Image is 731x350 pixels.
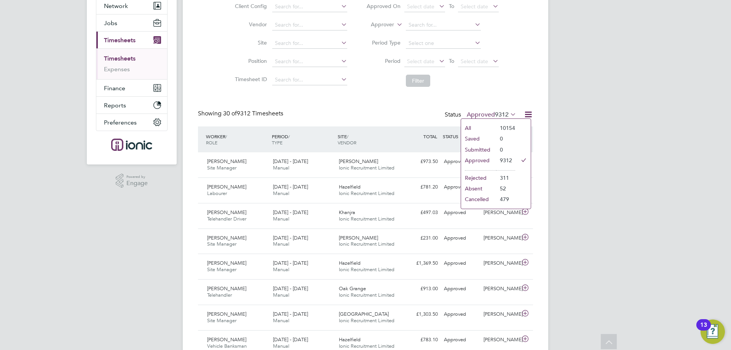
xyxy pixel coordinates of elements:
[126,174,148,180] span: Powered by
[104,85,125,92] span: Finance
[273,216,289,222] span: Manual
[401,181,441,193] div: £781.20
[480,334,520,346] div: [PERSON_NAME]
[104,19,117,27] span: Jobs
[116,174,148,188] a: Powered byEngage
[495,111,509,118] span: 9312
[339,285,366,292] span: Oak Grange
[207,285,246,292] span: [PERSON_NAME]
[496,144,515,155] li: 0
[480,308,520,321] div: [PERSON_NAME]
[467,111,516,118] label: Approved
[339,260,361,266] span: Hazelfield
[339,266,394,273] span: Ionic Recruitment Limited
[273,266,289,273] span: Manual
[401,283,441,295] div: £913.00
[207,190,227,197] span: Labourer
[272,75,347,85] input: Search for...
[207,343,247,349] span: Vehicle Banksman
[207,336,246,343] span: [PERSON_NAME]
[96,48,167,79] div: Timesheets
[496,155,515,166] li: 9312
[223,110,237,117] span: 30 of
[273,311,308,317] span: [DATE] - [DATE]
[461,173,496,183] li: Rejected
[272,56,347,67] input: Search for...
[225,133,227,139] span: /
[104,55,136,62] a: Timesheets
[496,123,515,133] li: 10154
[441,232,480,245] div: Approved
[366,39,401,46] label: Period Type
[273,260,308,266] span: [DATE] - [DATE]
[441,334,480,346] div: Approved
[338,139,356,145] span: VENDOR
[339,190,394,197] span: Ionic Recruitment Limited
[273,165,289,171] span: Manual
[401,155,441,168] div: £973.50
[96,97,167,113] button: Reports
[272,20,347,30] input: Search for...
[288,133,290,139] span: /
[496,173,515,183] li: 311
[336,129,402,149] div: SITE
[496,194,515,205] li: 479
[441,283,480,295] div: Approved
[273,235,308,241] span: [DATE] - [DATE]
[339,235,378,241] span: [PERSON_NAME]
[207,165,236,171] span: Site Manager
[407,58,434,65] span: Select date
[339,241,394,247] span: Ionic Recruitment Limited
[441,155,480,168] div: Approved
[273,292,289,298] span: Manual
[496,133,515,144] li: 0
[480,283,520,295] div: [PERSON_NAME]
[207,260,246,266] span: [PERSON_NAME]
[366,58,401,64] label: Period
[272,38,347,49] input: Search for...
[96,114,167,131] button: Preferences
[273,241,289,247] span: Manual
[273,285,308,292] span: [DATE] - [DATE]
[104,2,128,10] span: Network
[207,266,236,273] span: Site Manager
[273,343,289,349] span: Manual
[461,123,496,133] li: All
[207,209,246,216] span: [PERSON_NAME]
[104,37,136,44] span: Timesheets
[423,133,437,139] span: TOTAL
[207,184,246,190] span: [PERSON_NAME]
[480,232,520,245] div: [PERSON_NAME]
[496,183,515,194] li: 52
[441,181,480,193] div: Approved
[700,325,707,335] div: 13
[447,56,456,66] span: To
[233,58,267,64] label: Position
[273,336,308,343] span: [DATE] - [DATE]
[104,119,137,126] span: Preferences
[104,102,126,109] span: Reports
[339,165,394,171] span: Ionic Recruitment Limited
[204,129,270,149] div: WORKER
[207,216,246,222] span: Telehandler Driver
[406,38,481,49] input: Select one
[339,158,378,165] span: [PERSON_NAME]
[480,257,520,270] div: [PERSON_NAME]
[339,311,389,317] span: [GEOGRAPHIC_DATA]
[441,129,480,143] div: STATUS
[223,110,283,117] span: 9312 Timesheets
[480,206,520,219] div: [PERSON_NAME]
[445,110,518,120] div: Status
[339,209,355,216] span: Khanjra
[441,308,480,321] div: Approved
[406,20,481,30] input: Search for...
[347,133,348,139] span: /
[198,110,285,118] div: Showing
[233,39,267,46] label: Site
[96,80,167,96] button: Finance
[273,317,289,324] span: Manual
[339,336,361,343] span: Hazelfield
[401,232,441,245] div: £231.00
[96,139,168,151] a: Go to home page
[273,190,289,197] span: Manual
